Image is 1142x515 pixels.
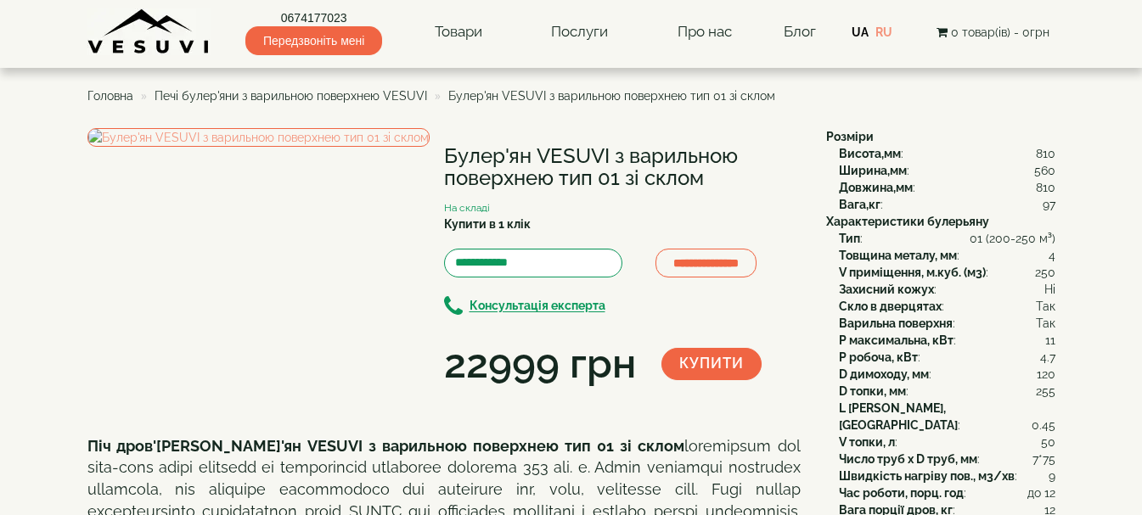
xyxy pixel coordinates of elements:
b: Висота,мм [839,147,901,160]
div: : [839,451,1055,467]
div: : [839,162,1055,179]
span: 810 [1036,145,1055,162]
div: : [839,281,1055,298]
span: 250 [1035,264,1055,281]
b: Консультація експерта [470,299,605,313]
span: 01 (200-250 м³) [970,230,1055,247]
h1: Булер'ян VESUVI з варильною поверхнею тип 01 зі склом [444,145,801,190]
label: Купити в 1 клік [444,216,531,232]
a: Печі булер'яни з варильною поверхнею VESUVI [155,89,427,103]
b: Товщина металу, мм [839,249,957,262]
img: content [87,8,211,55]
span: 560 [1034,162,1055,179]
span: 255 [1036,383,1055,400]
div: : [839,179,1055,196]
b: L [PERSON_NAME], [GEOGRAPHIC_DATA] [839,401,958,432]
b: Число труб x D труб, мм [839,452,977,466]
span: 4 [1049,247,1055,264]
div: : [839,332,1055,349]
a: 0674177023 [245,9,382,26]
span: Передзвоніть мені [245,26,382,55]
span: 0.45 [1032,417,1055,434]
div: : [839,196,1055,213]
a: UA [852,25,869,39]
b: Характеристики булерьяну [826,215,989,228]
span: 4.7 [1040,349,1055,366]
div: : [839,230,1055,247]
span: 120 [1037,366,1055,383]
span: 9 [1049,467,1055,484]
a: Послуги [534,13,625,52]
span: до 12 [1027,484,1055,501]
span: Так [1036,315,1055,332]
div: : [839,145,1055,162]
b: Розміри [826,130,874,143]
button: 0 товар(ів) - 0грн [931,23,1055,42]
b: Захисний кожух [839,283,934,296]
a: Про нас [661,13,749,52]
a: Блог [784,23,816,40]
a: RU [875,25,892,39]
div: : [839,434,1055,451]
div: : [839,247,1055,264]
b: Ширина,мм [839,164,907,177]
button: Купити [661,348,762,380]
div: : [839,366,1055,383]
b: Довжина,мм [839,181,913,194]
span: 810 [1036,179,1055,196]
div: : [839,264,1055,281]
b: Тип [839,232,860,245]
span: Ні [1044,281,1055,298]
b: P робоча, кВт [839,350,918,364]
small: На складі [444,202,490,214]
div: : [839,315,1055,332]
a: Товари [418,13,499,52]
b: P максимальна, кВт [839,333,954,347]
b: Варильна поверхня [839,316,953,330]
div: : [839,298,1055,315]
b: Час роботи, порц. год [839,486,964,500]
b: Скло в дверцятах [839,299,942,313]
b: V приміщення, м.куб. (м3) [839,266,986,279]
span: 0 товар(ів) - 0грн [951,25,1049,39]
div: : [839,467,1055,484]
span: Булер'ян VESUVI з варильною поверхнею тип 01 зі склом [448,89,775,103]
a: Головна [87,89,133,103]
b: Швидкість нагріву пов., м3/хв [839,469,1015,483]
div: 22999 грн [444,335,636,393]
span: Так [1036,298,1055,315]
div: : [839,484,1055,501]
div: : [839,400,1055,434]
div: : [839,349,1055,366]
b: Вага,кг [839,198,880,211]
b: D димоходу, мм [839,367,929,381]
span: 97 [1043,196,1055,213]
div: : [839,383,1055,400]
span: 11 [1045,332,1055,349]
b: V топки, л [839,435,895,449]
img: Булер'ян VESUVI з варильною поверхнею тип 01 зі склом [87,128,430,147]
b: D топки, мм [839,384,906,398]
b: Піч дров'[PERSON_NAME]'ян VESUVI з варильною поверхнею тип 01 зі склом [87,437,684,455]
span: 50 [1041,434,1055,451]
